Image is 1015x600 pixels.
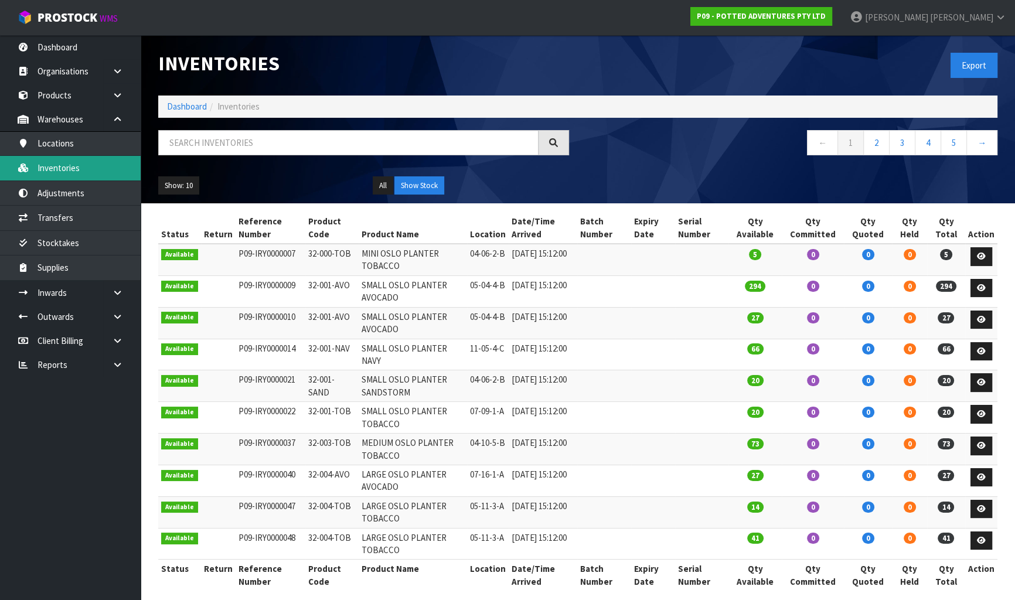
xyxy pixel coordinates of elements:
[577,212,631,244] th: Batch Number
[236,339,306,370] td: P09-IRY0000014
[904,249,916,260] span: 0
[467,465,509,496] td: 07-16-1-A
[863,130,890,155] a: 2
[217,101,260,112] span: Inventories
[904,407,916,418] span: 0
[305,275,358,307] td: 32-001-AVO
[236,496,306,528] td: P09-IRY0000047
[359,496,467,528] td: LARGE OSLO PLANTER TOBACCO
[305,465,358,496] td: 32-004-AVO
[940,249,952,260] span: 5
[747,438,764,449] span: 73
[807,249,819,260] span: 0
[862,470,874,481] span: 0
[509,275,577,307] td: [DATE] 15:12:00
[747,533,764,544] span: 41
[904,281,916,292] span: 0
[394,176,444,195] button: Show Stock
[236,434,306,465] td: P09-IRY0000037
[161,312,198,323] span: Available
[467,402,509,434] td: 07-09-1-A
[236,275,306,307] td: P09-IRY0000009
[359,339,467,370] td: SMALL OSLO PLANTER NAVY
[359,307,467,339] td: SMALL OSLO PLANTER AVOCADO
[862,407,874,418] span: 0
[747,502,764,513] span: 14
[747,470,764,481] span: 27
[862,249,874,260] span: 0
[161,343,198,355] span: Available
[359,528,467,560] td: LARGE OSLO PLANTER TOBACCO
[359,434,467,465] td: MEDIUM OSLO PLANTER TOBACCO
[936,281,956,292] span: 294
[904,502,916,513] span: 0
[938,438,954,449] span: 73
[807,470,819,481] span: 0
[467,244,509,275] td: 04-06-2-B
[467,560,509,591] th: Location
[236,370,306,402] td: P09-IRY0000021
[965,560,997,591] th: Action
[782,560,844,591] th: Qty Committed
[862,343,874,354] span: 0
[467,339,509,370] td: 11-05-4-C
[938,533,954,544] span: 41
[236,402,306,434] td: P09-IRY0000022
[201,560,236,591] th: Return
[359,212,467,244] th: Product Name
[675,212,729,244] th: Serial Number
[158,130,539,155] input: Search inventories
[467,275,509,307] td: 05-04-4-B
[509,434,577,465] td: [DATE] 15:12:00
[236,528,306,560] td: P09-IRY0000048
[509,370,577,402] td: [DATE] 15:12:00
[161,249,198,261] span: Available
[305,212,358,244] th: Product Code
[807,438,819,449] span: 0
[728,212,782,244] th: Qty Available
[865,12,928,23] span: [PERSON_NAME]
[158,53,569,74] h1: Inventories
[807,343,819,354] span: 0
[509,560,577,591] th: Date/Time Arrived
[749,249,761,260] span: 5
[938,343,954,354] span: 66
[577,560,631,591] th: Batch Number
[747,312,764,323] span: 27
[631,212,675,244] th: Expiry Date
[844,212,892,244] th: Qty Quoted
[38,10,97,25] span: ProStock
[359,465,467,496] td: LARGE OSLO PLANTER AVOCADO
[844,560,892,591] th: Qty Quoted
[807,533,819,544] span: 0
[373,176,393,195] button: All
[951,53,997,78] button: Export
[18,10,32,25] img: cube-alt.png
[467,307,509,339] td: 05-04-4-B
[938,375,954,386] span: 20
[236,560,306,591] th: Reference Number
[862,281,874,292] span: 0
[782,212,844,244] th: Qty Committed
[927,560,965,591] th: Qty Total
[807,375,819,386] span: 0
[675,560,729,591] th: Serial Number
[862,533,874,544] span: 0
[862,438,874,449] span: 0
[690,7,832,26] a: P09 - POTTED ADVENTURES PTY LTD
[236,307,306,339] td: P09-IRY0000010
[161,375,198,387] span: Available
[904,438,916,449] span: 0
[305,496,358,528] td: 32-004-TOB
[236,244,306,275] td: P09-IRY0000007
[305,528,358,560] td: 32-004-TOB
[305,339,358,370] td: 32-001-NAV
[930,12,993,23] span: [PERSON_NAME]
[158,176,199,195] button: Show: 10
[305,434,358,465] td: 32-003-TOB
[892,212,927,244] th: Qty Held
[889,130,915,155] a: 3
[892,560,927,591] th: Qty Held
[904,470,916,481] span: 0
[938,502,954,513] span: 14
